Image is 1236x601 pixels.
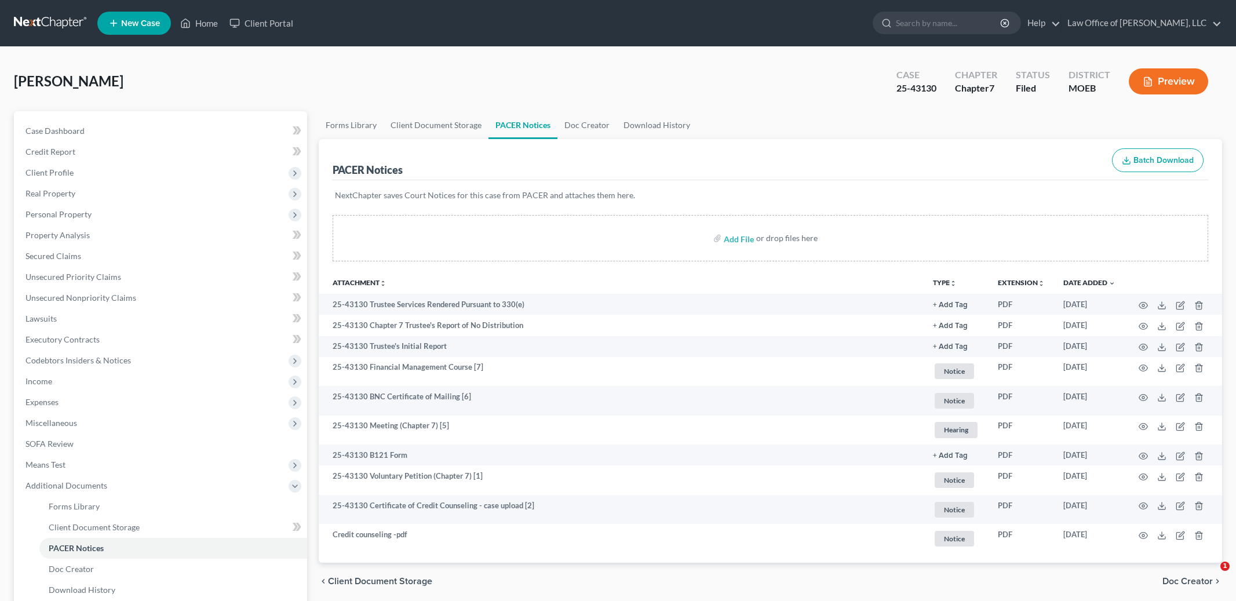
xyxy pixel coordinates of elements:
[1054,416,1125,445] td: [DATE]
[1133,155,1194,165] span: Batch Download
[935,502,974,518] span: Notice
[25,209,92,219] span: Personal Property
[49,522,140,532] span: Client Document Storage
[1197,562,1224,589] iframe: Intercom live chat
[933,343,968,351] button: + Add Tag
[39,517,307,538] a: Client Document Storage
[39,559,307,580] a: Doc Creator
[25,293,136,303] span: Unsecured Nonpriority Claims
[333,163,403,177] div: PACER Notices
[1220,562,1230,571] span: 1
[1129,68,1208,94] button: Preview
[319,111,384,139] a: Forms Library
[319,386,924,416] td: 25-43130 BNC Certificate of Mailing [6]
[935,531,974,547] span: Notice
[25,251,81,261] span: Secured Claims
[49,585,115,595] span: Download History
[319,495,924,524] td: 25-43130 Certificate of Credit Counseling - case upload [2]
[1054,465,1125,495] td: [DATE]
[933,471,979,490] a: Notice
[319,315,924,336] td: 25-43130 Chapter 7 Trustee's Report of No Distribution
[16,267,307,287] a: Unsecured Priority Claims
[319,294,924,315] td: 25-43130 Trustee Services Rendered Pursuant to 330(e)
[955,82,997,95] div: Chapter
[39,538,307,559] a: PACER Notices
[25,376,52,386] span: Income
[319,416,924,445] td: 25-43130 Meeting (Chapter 7) [5]
[933,450,979,461] a: + Add Tag
[935,363,974,379] span: Notice
[380,280,387,287] i: unfold_more
[25,147,75,156] span: Credit Report
[25,272,121,282] span: Unsecured Priority Claims
[989,315,1054,336] td: PDF
[933,452,968,460] button: + Add Tag
[224,13,299,34] a: Client Portal
[989,524,1054,553] td: PDF
[557,111,617,139] a: Doc Creator
[933,362,979,381] a: Notice
[1162,577,1222,586] button: Doc Creator chevron_right
[319,524,924,553] td: Credit counseling -pdf
[933,420,979,439] a: Hearing
[319,336,924,357] td: 25-43130 Trustee's Initial Report
[933,500,979,519] a: Notice
[384,111,488,139] a: Client Document Storage
[1054,386,1125,416] td: [DATE]
[25,188,75,198] span: Real Property
[989,445,1054,465] td: PDF
[989,386,1054,416] td: PDF
[14,72,123,89] span: [PERSON_NAME]
[25,230,90,240] span: Property Analysis
[39,496,307,517] a: Forms Library
[1054,445,1125,465] td: [DATE]
[319,577,328,586] i: chevron_left
[1054,495,1125,524] td: [DATE]
[955,68,997,82] div: Chapter
[1062,13,1222,34] a: Law Office of [PERSON_NAME], LLC
[989,357,1054,387] td: PDF
[935,422,978,438] span: Hearing
[16,287,307,308] a: Unsecured Nonpriority Claims
[935,472,974,488] span: Notice
[989,416,1054,445] td: PDF
[1054,336,1125,357] td: [DATE]
[933,279,957,287] button: TYPEunfold_more
[319,465,924,495] td: 25-43130 Voluntary Petition (Chapter 7) [1]
[25,355,131,365] span: Codebtors Insiders & Notices
[1063,278,1115,287] a: Date Added expand_more
[16,141,307,162] a: Credit Report
[49,501,100,511] span: Forms Library
[989,336,1054,357] td: PDF
[1054,524,1125,553] td: [DATE]
[896,82,936,95] div: 25-43130
[335,190,1206,201] p: NextChapter saves Court Notices for this case from PACER and attaches them here.
[933,301,968,309] button: + Add Tag
[1069,82,1110,95] div: MOEB
[25,397,59,407] span: Expenses
[16,434,307,454] a: SOFA Review
[935,393,974,409] span: Notice
[1054,315,1125,336] td: [DATE]
[49,564,94,574] span: Doc Creator
[989,495,1054,524] td: PDF
[950,280,957,287] i: unfold_more
[25,334,100,344] span: Executory Contracts
[25,167,74,177] span: Client Profile
[617,111,697,139] a: Download History
[16,308,307,329] a: Lawsuits
[39,580,307,600] a: Download History
[319,577,432,586] button: chevron_left Client Document Storage
[756,232,818,244] div: or drop files here
[25,480,107,490] span: Additional Documents
[933,299,979,310] a: + Add Tag
[25,418,77,428] span: Miscellaneous
[1112,148,1204,173] button: Batch Download
[933,320,979,331] a: + Add Tag
[121,19,160,28] span: New Case
[1022,13,1060,34] a: Help
[933,341,979,352] a: + Add Tag
[49,543,104,553] span: PACER Notices
[25,460,65,469] span: Means Test
[933,391,979,410] a: Notice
